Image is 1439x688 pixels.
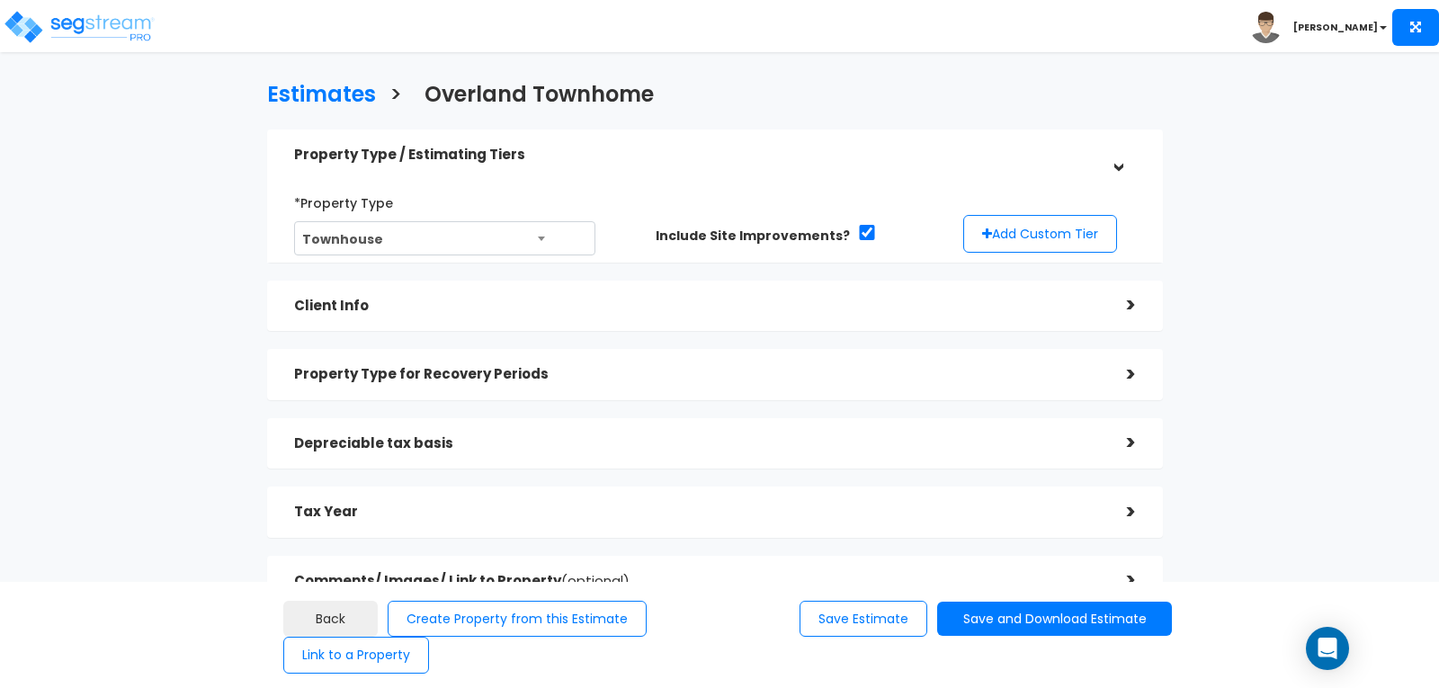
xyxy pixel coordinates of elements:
[3,9,156,45] img: logo_pro_r.png
[254,65,376,120] a: Estimates
[294,505,1100,520] h5: Tax Year
[1100,498,1136,526] div: >
[1100,567,1136,594] div: >
[1306,627,1349,670] div: Open Intercom Messenger
[267,83,376,111] h3: Estimates
[294,188,393,212] label: *Property Type
[963,215,1117,253] button: Add Custom Tier
[294,299,1100,314] h5: Client Info
[1100,429,1136,457] div: >
[294,147,1100,163] h5: Property Type / Estimating Tiers
[937,602,1172,637] button: Save and Download Estimate
[294,436,1100,451] h5: Depreciable tax basis
[1100,361,1136,389] div: >
[1250,12,1282,43] img: avatar.png
[294,367,1100,382] h5: Property Type for Recovery Periods
[388,601,647,638] button: Create Property from this Estimate
[1104,137,1131,173] div: >
[561,571,630,590] span: (optional)
[425,83,654,111] h3: Overland Townhome
[1293,21,1378,34] b: [PERSON_NAME]
[295,222,594,256] span: Townhouse
[656,227,850,245] label: Include Site Improvements?
[294,221,595,255] span: Townhouse
[800,601,927,638] button: Save Estimate
[294,574,1100,589] h5: Comments/ Images/ Link to Property
[283,601,378,638] a: Back
[389,83,402,111] h3: >
[411,65,654,120] a: Overland Townhome
[1100,291,1136,319] div: >
[283,637,429,674] button: Link to a Property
